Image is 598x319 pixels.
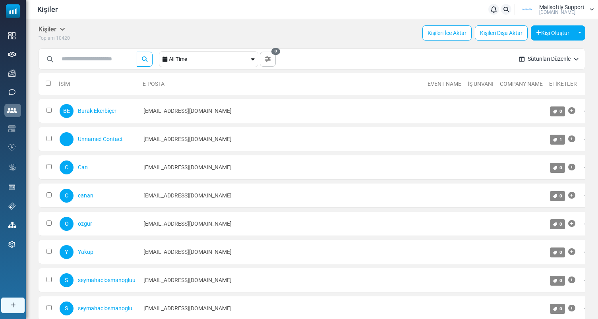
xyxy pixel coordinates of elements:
[78,192,93,199] a: canan
[550,106,565,116] a: 0
[6,4,20,18] img: mailsoftly_icon_blue_white.svg
[7,108,17,113] img: contacts-icon-active.svg
[568,216,575,232] a: Etiket Ekle
[550,135,565,145] a: 1
[8,184,15,191] img: landing_pages.svg
[559,221,562,227] span: 0
[8,241,15,248] img: settings-icon.svg
[8,163,17,172] img: workflow.svg
[8,144,15,151] img: domain-health-icon.svg
[559,165,562,170] span: 0
[517,4,594,15] a: User Logo Mailsoftly Support [DOMAIN_NAME]
[559,137,562,142] span: 1
[139,212,424,236] td: [EMAIL_ADDRESS][DOMAIN_NAME]
[549,81,577,87] a: Etiketler
[8,125,15,132] img: email-templates-icon.svg
[568,272,575,288] a: Etiket Ekle
[60,245,74,259] span: Y
[8,70,15,77] img: campaigns-icon.png
[39,25,65,33] h5: Kişiler
[559,278,562,283] span: 0
[78,220,92,227] a: ozgur
[37,4,58,15] span: Kişiler
[422,25,472,41] a: Kişileri İçe Aktar
[568,159,575,175] a: Etiket Ekle
[78,136,123,142] a: Unnamed Contact
[60,273,74,287] span: S
[568,131,575,147] a: Etiket Ekle
[550,276,565,286] a: 0
[78,305,132,311] a: seymahaciosmanoglu
[568,300,575,316] a: Etiket Ekle
[271,48,280,55] span: 0
[78,164,88,170] a: Can
[559,193,562,199] span: 0
[60,160,74,174] span: C
[568,244,575,260] a: Etiket Ekle
[550,219,565,229] a: 0
[143,81,164,87] a: E-Posta
[475,25,528,41] a: Kişileri Dışa Aktar
[517,4,537,15] img: User Logo
[513,48,585,70] button: Sütunları Düzenle
[59,81,70,87] a: İsim
[78,277,135,283] a: seymahaciosmanogluu
[550,247,565,257] a: 0
[428,81,461,87] span: translation missing: tr.crm_contacts.form.list_header.Event Name
[60,104,74,118] span: BE
[550,163,565,173] a: 0
[500,81,543,87] a: Company Name
[559,108,562,114] span: 0
[139,240,424,264] td: [EMAIL_ADDRESS][DOMAIN_NAME]
[568,188,575,203] a: Etiket Ekle
[78,249,93,255] a: Yakup
[139,155,424,180] td: [EMAIL_ADDRESS][DOMAIN_NAME]
[169,52,250,67] div: All Time
[539,10,575,15] span: [DOMAIN_NAME]
[260,52,276,67] button: 0
[500,81,543,87] span: translation missing: tr.crm_contacts.form.list_header.company_name
[559,306,562,311] span: 0
[139,127,424,151] td: [EMAIL_ADDRESS][DOMAIN_NAME]
[8,203,15,210] img: support-icon.svg
[56,35,70,41] span: 10420
[539,4,584,10] span: Mailsoftly Support
[139,184,424,208] td: [EMAIL_ADDRESS][DOMAIN_NAME]
[428,81,461,87] a: Event Name
[568,103,575,119] a: Etiket Ekle
[8,89,15,96] img: sms-icon.png
[78,108,116,114] a: Burak Ekerbiçer
[550,304,565,314] a: 0
[468,81,493,87] a: İş Unvanı
[8,32,15,39] img: dashboard-icon.svg
[60,189,74,203] span: C
[531,25,575,41] button: Kişi Oluştur
[39,35,55,41] span: Toplam
[139,268,424,292] td: [EMAIL_ADDRESS][DOMAIN_NAME]
[559,249,562,255] span: 0
[60,302,74,315] span: S
[139,99,424,123] td: [EMAIL_ADDRESS][DOMAIN_NAME]
[550,191,565,201] a: 0
[60,217,74,231] span: O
